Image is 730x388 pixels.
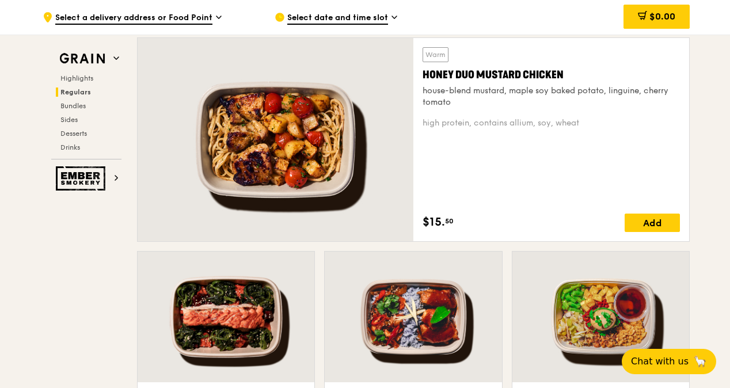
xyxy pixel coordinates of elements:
div: Add [625,214,680,232]
span: 🦙 [693,355,707,368]
button: Chat with us🦙 [622,349,716,374]
span: Drinks [60,143,80,151]
span: $0.00 [649,11,675,22]
span: $15. [423,214,445,231]
span: Sides [60,116,78,124]
div: high protein, contains allium, soy, wheat [423,117,680,129]
span: Regulars [60,88,91,96]
div: Honey Duo Mustard Chicken [423,67,680,83]
span: Highlights [60,74,93,82]
span: Desserts [60,130,87,138]
div: Warm [423,47,448,62]
span: Bundles [60,102,86,110]
span: 50 [445,216,454,226]
img: Grain web logo [56,48,109,69]
span: Select a delivery address or Food Point [55,12,212,25]
span: Select date and time slot [287,12,388,25]
div: house-blend mustard, maple soy baked potato, linguine, cherry tomato [423,85,680,108]
span: Chat with us [631,355,689,368]
img: Ember Smokery web logo [56,166,109,191]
